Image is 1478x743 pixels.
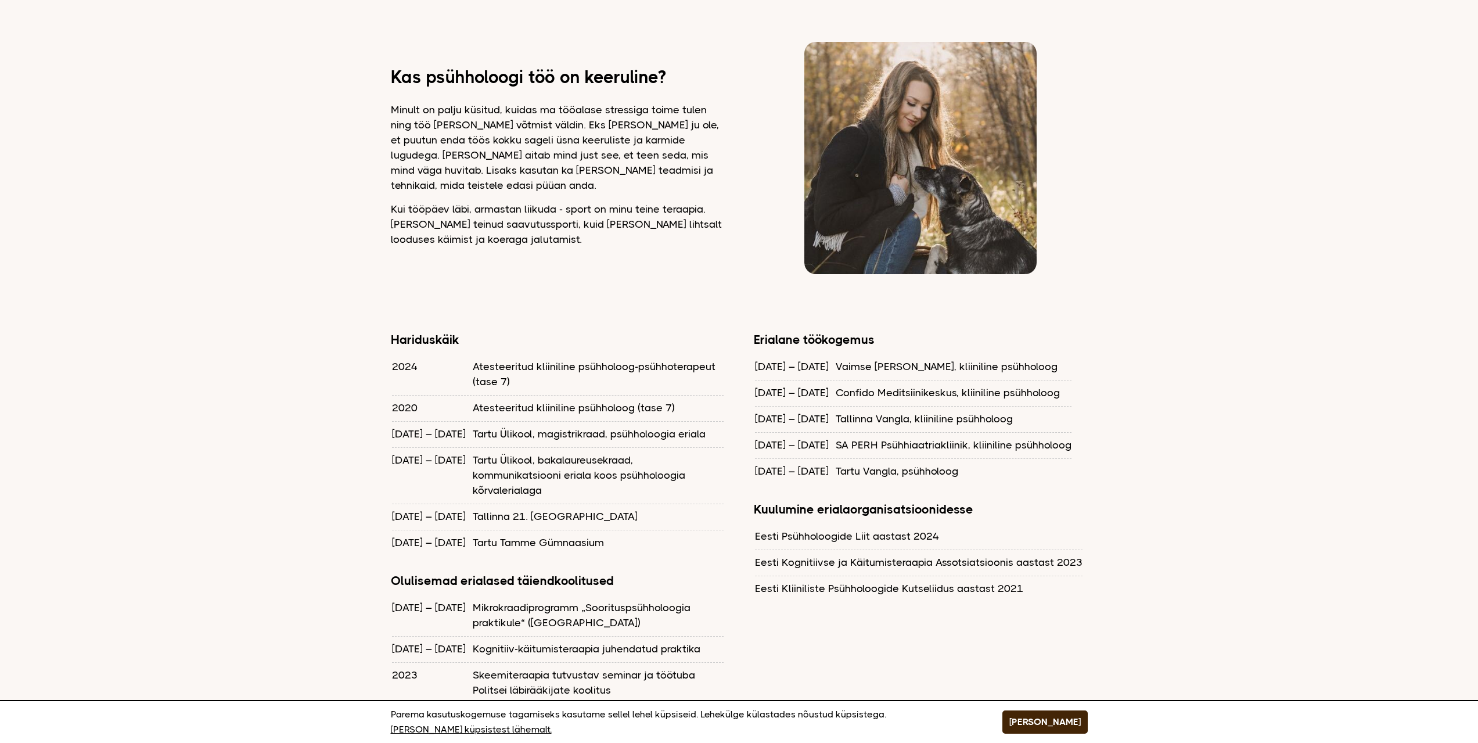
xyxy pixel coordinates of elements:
[391,102,725,193] p: Minult on palju küsitud, kuidas ma tööalase stressiga toime tulen ning töö [PERSON_NAME] võtmist ...
[836,380,1071,405] td: Confido Meditsiinikeskus, kliiniline psühholoog
[473,447,724,502] td: Tartu Ülikool, bakalaureusekraad, kommunikatsiooni eriala koos psühholoogia kõrvalerialaga
[473,504,724,529] td: Tallinna 21. [GEOGRAPHIC_DATA]
[391,573,725,588] h3: Olulisemad erialased täiendkoolitused
[1002,710,1088,734] button: [PERSON_NAME]
[392,530,472,555] td: [DATE] – [DATE]
[755,524,1083,548] td: Eesti Psühholoogide Liit aastast 2024
[392,354,472,394] td: 2024
[391,722,552,737] a: [PERSON_NAME] küpsistest lähemalt.
[473,530,724,555] td: Tartu Tamme Gümnaasium
[473,636,724,661] td: Kognitiiv-käitumisteraapia juhendatud praktika
[391,202,725,247] p: Kui tööpäev läbi, armastan liikuda - sport on minu teine teraapia. [PERSON_NAME] teinud saavutuss...
[754,502,1088,517] h3: Kuulumine erialaorganisatsioonidesse
[836,432,1071,457] td: SA PERH Psühhiaatriakliinik, kliiniline psühholoog
[392,447,472,502] td: [DATE] – [DATE]
[392,421,472,446] td: [DATE] – [DATE]
[473,595,724,635] td: Mikrokraadiprogramm „Soorituspsühholoogia praktikule“ ([GEOGRAPHIC_DATA])
[755,380,835,405] td: [DATE] – [DATE]
[473,354,724,394] td: Atesteeritud kliiniline psühholoog-psühhoterapeut (tase 7)
[391,332,725,347] h3: Hariduskäik
[392,636,472,661] td: [DATE] – [DATE]
[391,70,725,85] h2: Kas psühholoogi töö on keeruline?
[392,595,472,635] td: [DATE] – [DATE]
[755,406,835,431] td: [DATE] – [DATE]
[473,395,724,420] td: Atesteeritud kliiniline psühholoog (tase 7)
[392,395,472,420] td: 2020
[392,504,472,529] td: [DATE] – [DATE]
[836,458,1071,483] td: Tartu Vangla, psühholoog
[473,662,724,702] td: Skeemiteraapia tutvustav seminar ja töötuba Politsei läbirääkijate koolitus
[836,354,1071,379] td: Vaimse [PERSON_NAME], kliiniline psühholoog
[755,576,1083,601] td: Eesti Kliiniliste Psühholoogide Kutseliidus aastast 2021
[804,42,1037,274] img: Dagmar koeraga
[755,432,835,457] td: [DATE] – [DATE]
[755,550,1083,575] td: Eesti Kognitiivse ja Käitumisteraapia Assotsiatsioonis aastast 2023
[755,354,835,379] td: [DATE] – [DATE]
[391,707,973,737] p: Parema kasutuskogemuse tagamiseks kasutame sellel lehel küpsiseid. Lehekülge külastades nõustud k...
[836,406,1071,431] td: Tallinna Vangla, kliiniline psühholoog
[754,332,1088,347] h3: Erialane töökogemus
[755,458,835,483] td: [DATE] – [DATE]
[473,421,724,446] td: Tartu Ülikool, magistrikraad, psühholoogia eriala
[392,662,472,702] td: 2023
